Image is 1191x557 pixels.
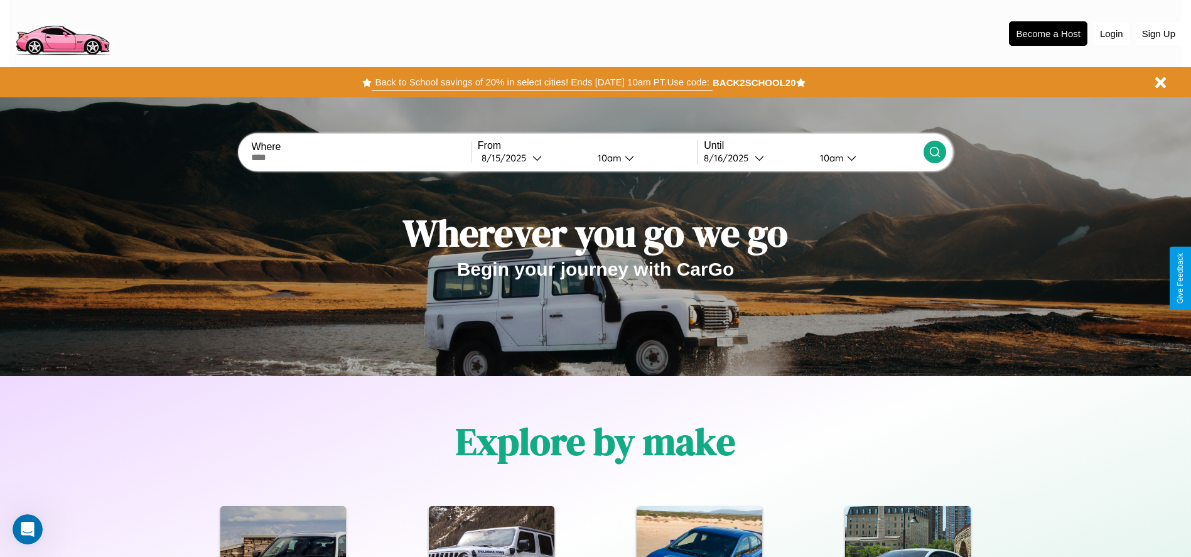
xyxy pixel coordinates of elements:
[9,6,115,58] img: logo
[456,416,735,467] h1: Explore by make
[704,140,923,151] label: Until
[482,152,532,164] div: 8 / 15 / 2025
[1136,22,1182,45] button: Sign Up
[13,514,43,544] iframe: Intercom live chat
[591,152,625,164] div: 10am
[1094,22,1129,45] button: Login
[814,152,847,164] div: 10am
[478,140,697,151] label: From
[1176,253,1185,304] div: Give Feedback
[704,152,755,164] div: 8 / 16 / 2025
[478,151,588,165] button: 8/15/2025
[251,141,470,153] label: Where
[810,151,924,165] button: 10am
[713,77,796,88] b: BACK2SCHOOL20
[1009,21,1087,46] button: Become a Host
[588,151,698,165] button: 10am
[372,73,712,91] button: Back to School savings of 20% in select cities! Ends [DATE] 10am PT.Use code:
